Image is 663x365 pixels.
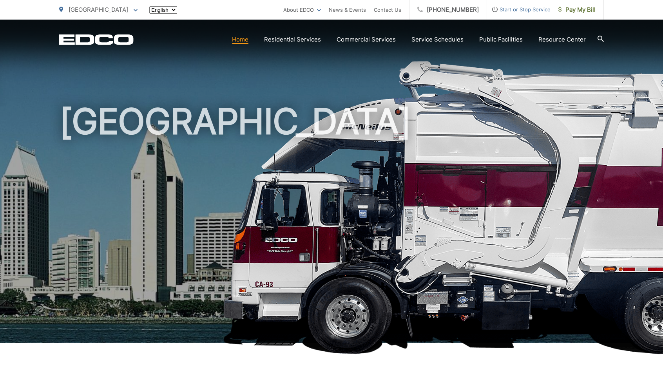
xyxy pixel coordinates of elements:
[329,5,366,14] a: News & Events
[264,35,321,44] a: Residential Services
[69,6,128,13] span: [GEOGRAPHIC_DATA]
[59,34,134,45] a: EDCD logo. Return to the homepage.
[479,35,523,44] a: Public Facilities
[149,6,177,14] select: Select a language
[558,5,596,14] span: Pay My Bill
[411,35,464,44] a: Service Schedules
[374,5,401,14] a: Contact Us
[59,102,604,350] h1: [GEOGRAPHIC_DATA]
[232,35,248,44] a: Home
[283,5,321,14] a: About EDCO
[337,35,396,44] a: Commercial Services
[538,35,586,44] a: Resource Center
